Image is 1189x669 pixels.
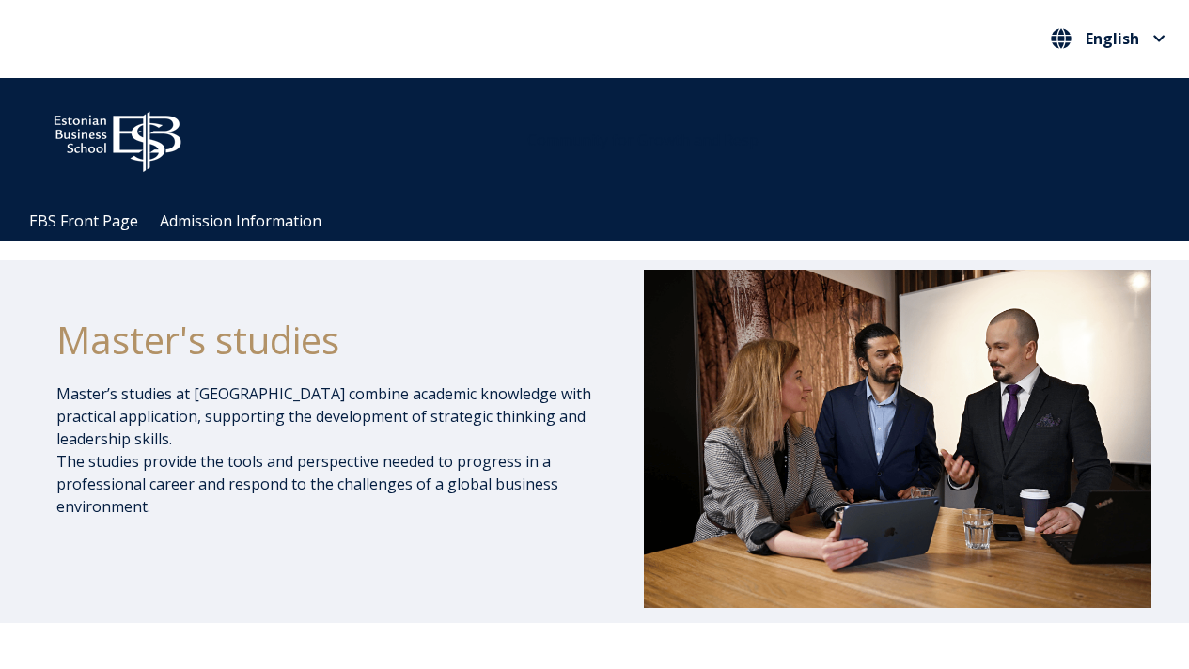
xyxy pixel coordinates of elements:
[527,130,759,150] span: Community for Growth and Resp
[19,202,1189,241] div: Navigation Menu
[56,382,602,518] p: Master’s studies at [GEOGRAPHIC_DATA] combine academic knowledge with practical application, supp...
[56,317,602,364] h1: Master's studies
[1046,23,1170,54] button: English
[1046,23,1170,54] nav: Select your language
[644,270,1151,608] img: DSC_1073
[38,97,197,178] img: ebs_logo2016_white
[29,210,138,231] a: EBS Front Page
[1086,31,1139,46] span: English
[160,210,321,231] a: Admission Information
